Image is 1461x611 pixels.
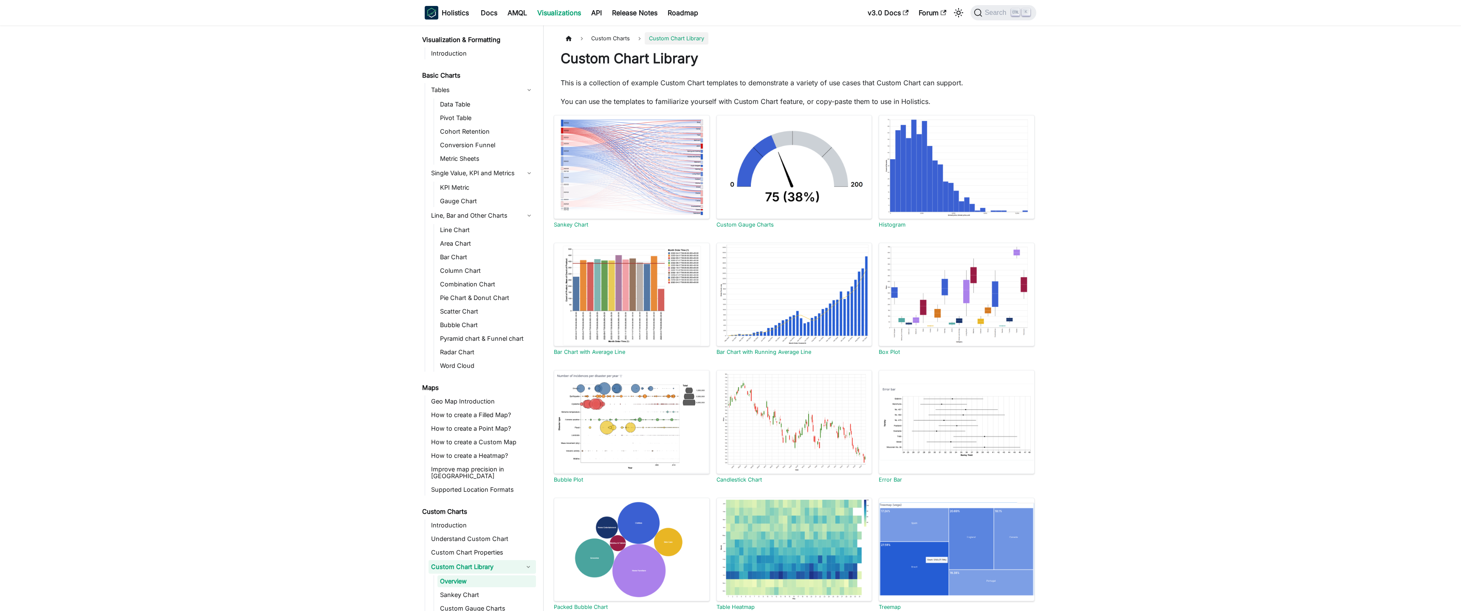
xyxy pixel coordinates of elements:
[437,98,536,110] a: Data Table
[429,547,536,558] a: Custom Chart Properties
[879,604,901,610] a: Treemap
[437,278,536,290] a: Combination Chart
[554,370,710,483] a: Bubble PlotBubble Plot
[437,360,536,372] a: Word Cloud
[429,463,536,482] a: Improve map precision in [GEOGRAPHIC_DATA]
[645,32,708,45] span: Custom Chart Library
[521,560,536,574] button: Collapse sidebar category 'Custom Chart Library'
[561,96,1028,107] p: You can use the templates to familiarize yourself with Custom Chart feature, or copy-paste them t...
[532,6,586,20] a: Visualizations
[502,6,532,20] a: AMQL
[607,6,663,20] a: Release Notes
[716,115,872,228] a: Custom Gauge ChartsCustom Gauge Charts
[554,349,625,355] a: Bar Chart with Average Line
[429,409,536,421] a: How to create a Filled Map?
[420,34,536,46] a: Visualization & Formatting
[561,32,577,45] a: Home page
[420,506,536,518] a: Custom Charts
[429,395,536,407] a: Geo Map Introduction
[879,476,902,483] a: Error Bar
[429,83,536,97] a: Tables
[561,78,1028,88] p: This is a collection of example Custom Chart templates to demonstrate a variety of use cases that...
[437,333,536,345] a: Pyramid chart & Funnel chart
[429,423,536,434] a: How to create a Point Map?
[437,292,536,304] a: Pie Chart & Donut Chart
[1022,8,1030,16] kbd: K
[429,166,536,180] a: Single Value, KPI and Metrics
[914,6,951,20] a: Forum
[429,48,536,59] a: Introduction
[982,9,1012,17] span: Search
[863,6,914,20] a: v3.0 Docs
[437,575,536,587] a: Overview
[476,6,502,20] a: Docs
[429,533,536,545] a: Understand Custom Chart
[425,6,438,20] img: Holistics
[554,476,583,483] a: Bubble Plot
[663,6,703,20] a: Roadmap
[561,32,1028,45] nav: Breadcrumbs
[879,221,905,228] a: Histogram
[554,221,588,228] a: Sankey Chart
[420,382,536,394] a: Maps
[554,115,710,228] a: Sankey ChartSankey Chart
[716,476,762,483] a: Candlestick Chart
[716,221,774,228] a: Custom Gauge Charts
[437,126,536,137] a: Cohort Retention
[716,349,811,355] a: Bar Chart with Running Average Line
[879,498,1035,611] a: TreemapTreemap
[437,251,536,263] a: Bar Chart
[437,238,536,249] a: Area Chart
[437,346,536,358] a: Radar Chart
[716,604,755,610] a: Table Heatmap
[716,243,872,356] a: Bar Chart with Running Average LineBar Chart with Running Average Line
[970,5,1036,20] button: Search (Ctrl+K)
[879,243,1035,356] a: Box PlotBox Plot
[437,319,536,331] a: Bubble Chart
[437,224,536,236] a: Line Chart
[437,195,536,207] a: Gauge Chart
[437,153,536,165] a: Metric Sheets
[429,484,536,496] a: Supported Location Formats
[554,498,710,611] a: Packed Bubble ChartPacked Bubble Chart
[952,6,965,20] button: Switch between dark and light mode (currently light mode)
[429,560,521,574] a: Custom Chart Library
[716,498,872,611] a: Table HeatmapTable Heatmap
[429,450,536,462] a: How to create a Heatmap?
[716,370,872,483] a: Candlestick ChartCandlestick Chart
[416,25,544,611] nav: Docs sidebar
[437,182,536,193] a: KPI Metric
[586,6,607,20] a: API
[554,243,710,356] a: Bar Chart with Average LineBar Chart with Average Line
[437,112,536,124] a: Pivot Table
[879,115,1035,228] a: HistogramHistogram
[425,6,469,20] a: HolisticsHolistics
[561,50,1028,67] h1: Custom Chart Library
[437,265,536,277] a: Column Chart
[879,349,900,355] a: Box Plot
[429,519,536,531] a: Introduction
[429,209,536,222] a: Line, Bar and Other Charts
[587,32,634,45] span: Custom Charts
[437,139,536,151] a: Conversion Funnel
[429,436,536,448] a: How to create a Custom Map
[554,604,608,610] a: Packed Bubble Chart
[879,370,1035,483] a: Error BarError Bar
[420,70,536,81] a: Basic Charts
[442,8,469,18] b: Holistics
[437,305,536,317] a: Scatter Chart
[437,589,536,601] a: Sankey Chart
